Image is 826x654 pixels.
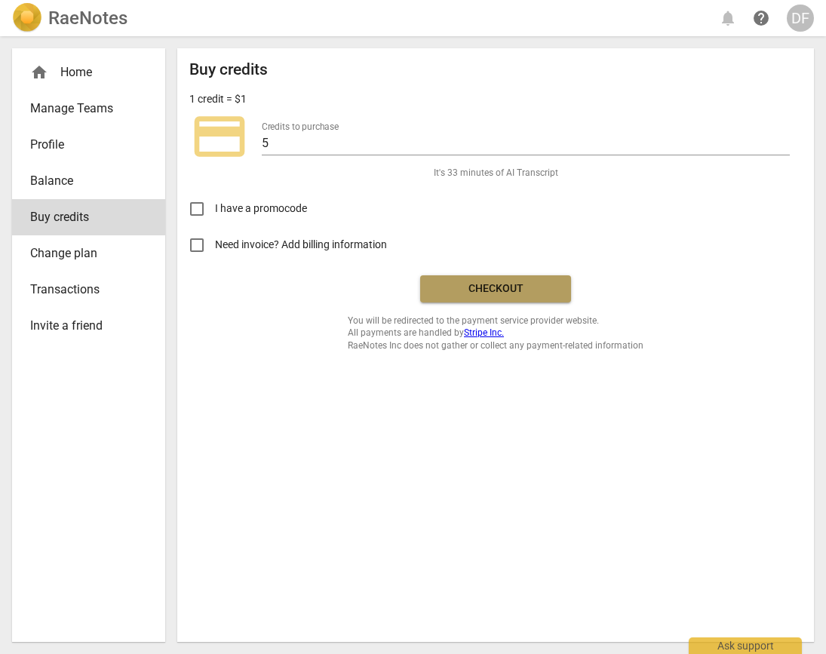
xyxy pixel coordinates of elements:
img: Logo [12,3,42,33]
a: Change plan [12,235,165,272]
span: help [752,9,770,27]
a: Buy credits [12,199,165,235]
span: Invite a friend [30,317,135,335]
span: Need invoice? Add billing information [215,237,389,253]
span: Profile [30,136,135,154]
button: DF [787,5,814,32]
span: I have a promocode [215,201,307,216]
a: Manage Teams [12,91,165,127]
span: It's 33 minutes of AI Transcript [434,167,558,180]
label: Credits to purchase [262,122,339,131]
span: Buy credits [30,208,135,226]
div: Ask support [689,637,802,654]
a: Help [748,5,775,32]
span: home [30,63,48,81]
a: Profile [12,127,165,163]
span: Manage Teams [30,100,135,118]
a: Invite a friend [12,308,165,344]
p: 1 credit = $1 [189,91,247,107]
a: Transactions [12,272,165,308]
span: Checkout [432,281,559,296]
span: Change plan [30,244,135,263]
span: Transactions [30,281,135,299]
div: Home [30,63,135,81]
button: Checkout [420,275,571,302]
span: Balance [30,172,135,190]
h2: Buy credits [189,60,268,79]
h2: RaeNotes [48,8,127,29]
a: Stripe Inc. [464,327,504,338]
div: Home [12,54,165,91]
a: Balance [12,163,165,199]
span: You will be redirected to the payment service provider website. All payments are handled by RaeNo... [348,315,643,352]
a: LogoRaeNotes [12,3,127,33]
span: credit_card [189,106,250,167]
